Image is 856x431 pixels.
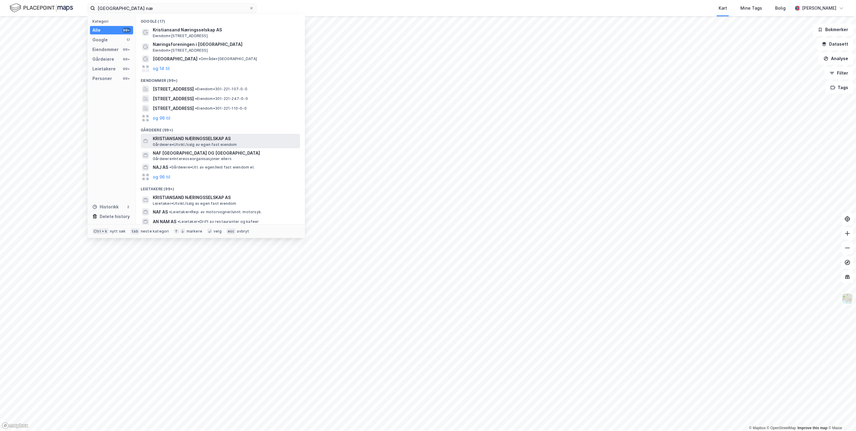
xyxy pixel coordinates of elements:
span: • [195,87,197,91]
span: KRISTIANSAND NÆRINGSSELSKAP AS [153,194,298,201]
span: KRISTIANSAND NÆRINGSSELSKAP AS [153,135,298,142]
div: Mine Tags [740,5,762,12]
div: esc [226,228,236,234]
button: Datasett [817,38,854,50]
span: • [195,96,197,101]
div: 99+ [122,57,131,62]
div: Kategori [92,19,133,24]
div: markere [187,229,202,234]
div: nytt søk [110,229,126,234]
div: 17 [126,37,131,42]
span: • [169,165,171,169]
button: Bokmerker [813,24,854,36]
span: [STREET_ADDRESS] [153,95,194,102]
button: og 96 til [153,114,170,122]
img: Z [842,293,853,304]
span: NAJ AS [153,164,168,171]
span: Leietaker • Rep. av motorvogner/unnt. motorsyk. [169,210,262,214]
span: [GEOGRAPHIC_DATA] [153,55,197,63]
div: Google (17) [136,14,305,25]
button: Tags [826,82,854,94]
span: [STREET_ADDRESS] [153,85,194,93]
div: Gårdeiere (99+) [136,123,305,134]
div: Delete history [100,213,130,220]
span: Eiendom • [STREET_ADDRESS] [153,48,208,53]
span: • [169,210,171,214]
span: NAF AS [153,208,168,216]
span: Næringsforeningen i [GEOGRAPHIC_DATA] [153,41,298,48]
img: logo.f888ab2527a4732fd821a326f86c7f29.svg [10,3,73,13]
div: 99+ [122,76,131,81]
span: Eiendom • [STREET_ADDRESS] [153,34,208,38]
span: AN NAM AS [153,218,176,225]
div: 99+ [122,28,131,33]
a: Improve this map [798,426,828,430]
iframe: Chat Widget [826,402,856,431]
a: Mapbox homepage [2,422,28,429]
div: Alle [92,27,101,34]
button: og 96 til [153,173,170,181]
div: neste kategori [141,229,169,234]
span: Område • [GEOGRAPHIC_DATA] [199,56,257,61]
div: Google [92,36,108,43]
div: Bolig [775,5,786,12]
span: • [199,56,200,61]
div: Eiendommer [92,46,119,53]
span: NAF [GEOGRAPHIC_DATA] OG [GEOGRAPHIC_DATA] [153,150,298,157]
span: Leietaker • Utvikl./salg av egen fast eiendom [153,201,236,206]
div: velg [213,229,222,234]
button: Analyse [819,53,854,65]
span: Gårdeiere • Utvikl./salg av egen fast eiendom [153,142,237,147]
input: Søk på adresse, matrikkel, gårdeiere, leietakere eller personer [95,4,249,13]
span: Eiendom • 301-221-247-0-0 [195,96,248,101]
div: 2 [126,204,131,209]
button: og 14 til [153,65,170,72]
div: [PERSON_NAME] [802,5,837,12]
div: Kontrollprogram for chat [826,402,856,431]
span: Leietaker • Drift av restauranter og kafeer [178,219,259,224]
a: OpenStreetMap [767,426,796,430]
div: avbryt [237,229,249,234]
div: Leietakere [92,65,116,72]
span: Kristiansand Næringsselskap AS [153,26,298,34]
span: [STREET_ADDRESS] [153,105,194,112]
div: Eiendommer (99+) [136,73,305,84]
div: Kart [719,5,727,12]
div: Gårdeiere [92,56,114,63]
div: Ctrl + k [92,228,109,234]
div: Personer [92,75,112,82]
div: Leietakere (99+) [136,182,305,193]
div: 99+ [122,66,131,71]
span: • [178,219,179,224]
div: Historikk [92,203,119,211]
div: tab [130,228,139,234]
span: Eiendom • 301-221-110-0-0 [195,106,247,111]
span: Eiendom • 301-221-107-0-0 [195,87,247,92]
button: Filter [825,67,854,79]
span: • [195,106,197,111]
span: Gårdeiere • Interesseorganisasjoner ellers [153,156,232,161]
a: Mapbox [749,426,766,430]
span: Gårdeiere • Utl. av egen/leid fast eiendom el. [169,165,255,170]
div: 99+ [122,47,131,52]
